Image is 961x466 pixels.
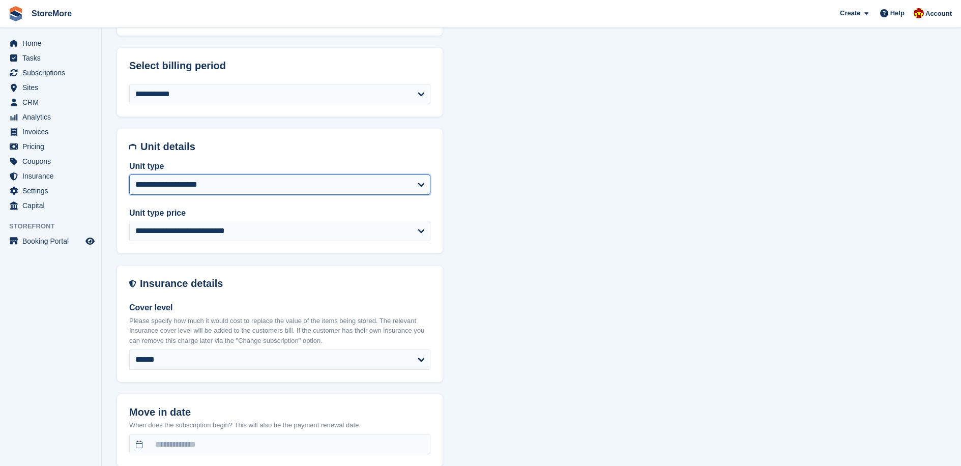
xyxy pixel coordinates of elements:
[129,60,430,72] h2: Select billing period
[84,235,96,247] a: Preview store
[22,198,83,213] span: Capital
[8,6,23,21] img: stora-icon-8386f47178a22dfd0bd8f6a31ec36ba5ce8667c1dd55bd0f319d3a0aa187defe.svg
[22,36,83,50] span: Home
[5,51,96,65] a: menu
[914,8,924,18] img: Store More Team
[129,278,136,289] img: insurance-details-icon-731ffda60807649b61249b889ba3c5e2b5c27d34e2e1fb37a309f0fde93ff34a.svg
[129,141,136,153] img: unit-details-icon-595b0c5c156355b767ba7b61e002efae458ec76ed5ec05730b8e856ff9ea34a9.svg
[22,66,83,80] span: Subscriptions
[5,95,96,109] a: menu
[22,95,83,109] span: CRM
[5,184,96,198] a: menu
[22,80,83,95] span: Sites
[5,154,96,168] a: menu
[22,169,83,183] span: Insurance
[890,8,905,18] span: Help
[27,5,76,22] a: StoreMore
[129,160,430,172] label: Unit type
[5,66,96,80] a: menu
[5,234,96,248] a: menu
[840,8,860,18] span: Create
[140,278,430,289] h2: Insurance details
[9,221,101,231] span: Storefront
[129,207,430,219] label: Unit type price
[22,51,83,65] span: Tasks
[22,139,83,154] span: Pricing
[129,302,430,314] label: Cover level
[140,141,430,153] h2: Unit details
[5,80,96,95] a: menu
[22,125,83,139] span: Invoices
[5,139,96,154] a: menu
[129,316,430,346] p: Please specify how much it would cost to replace the value of the items being stored. The relevan...
[925,9,952,19] span: Account
[5,36,96,50] a: menu
[22,154,83,168] span: Coupons
[129,420,430,430] p: When does the subscription begin? This will also be the payment renewal date.
[22,234,83,248] span: Booking Portal
[5,125,96,139] a: menu
[5,110,96,124] a: menu
[22,184,83,198] span: Settings
[22,110,83,124] span: Analytics
[129,406,430,418] h2: Move in date
[5,169,96,183] a: menu
[5,198,96,213] a: menu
